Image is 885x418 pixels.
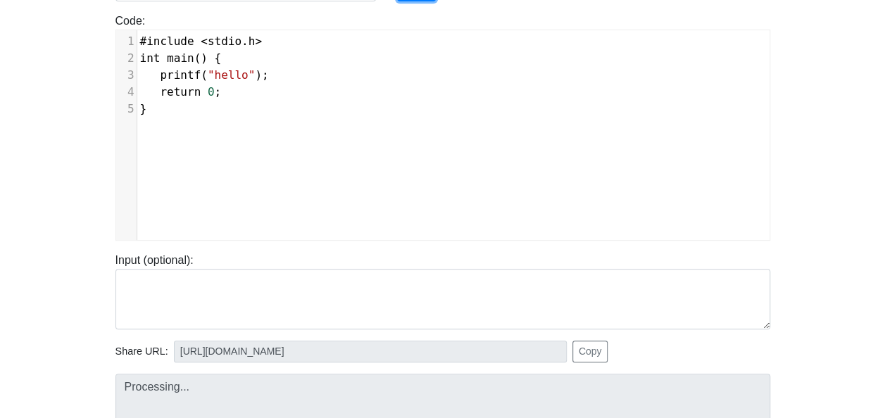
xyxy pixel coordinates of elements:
span: stdio [208,34,241,48]
button: Copy [572,341,608,362]
div: 5 [116,101,137,118]
div: 2 [116,50,137,67]
span: . [140,34,263,48]
span: Share URL: [115,344,168,360]
div: 3 [116,67,137,84]
div: 4 [116,84,137,101]
div: 1 [116,33,137,50]
span: printf [160,68,201,82]
span: < [201,34,208,48]
span: > [255,34,262,48]
div: Code: [105,13,781,241]
span: () { [140,51,222,65]
span: return [160,85,201,99]
span: 0 [208,85,215,99]
div: Input (optional): [105,252,781,329]
span: "hello" [208,68,255,82]
span: h [249,34,256,48]
span: ; [140,85,222,99]
span: ( ); [140,68,269,82]
span: main [167,51,194,65]
span: int [140,51,161,65]
span: #include [140,34,194,48]
input: No share available yet [174,341,567,362]
span: } [140,102,147,115]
